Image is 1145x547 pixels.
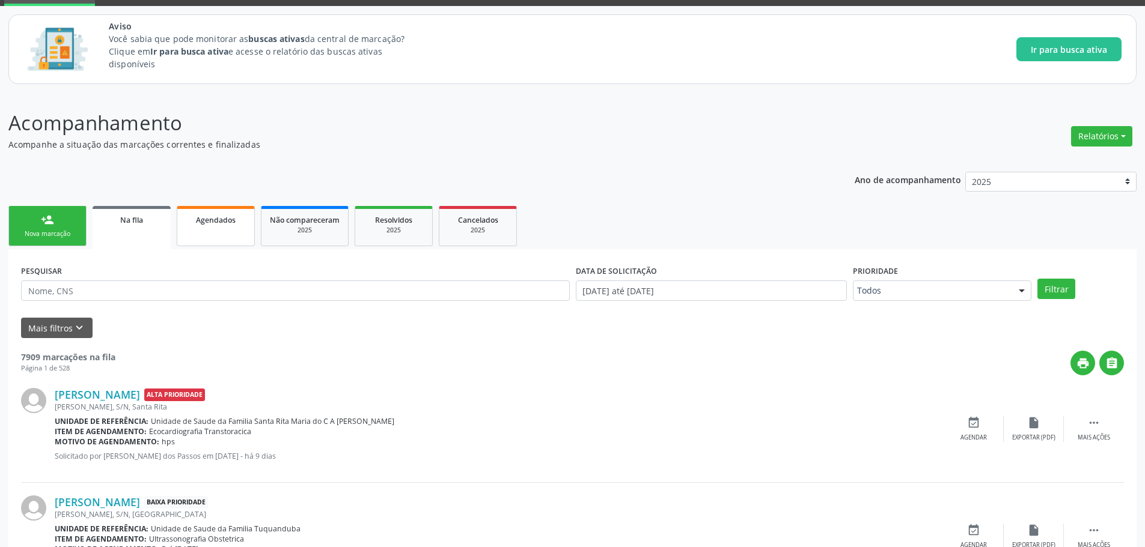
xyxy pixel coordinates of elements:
[23,22,92,76] img: Imagem de CalloutCard
[270,226,340,235] div: 2025
[1070,351,1095,375] button: print
[967,524,980,537] i: event_available
[1027,416,1040,429] i: insert_drive_file
[17,229,78,238] div: Nova marcação
[1016,37,1122,61] button: Ir para busca ativa
[109,20,427,32] span: Aviso
[151,524,301,534] span: Unidade de Saude da Familia Tuquanduba
[8,108,798,138] p: Acompanhamento
[144,388,205,401] span: Alta Prioridade
[960,434,987,442] div: Agendar
[1099,351,1124,375] button: 
[1031,43,1107,56] span: Ir para busca ativa
[149,426,251,437] span: Ecocardiografia Transtoracica
[21,351,115,363] strong: 7909 marcações na fila
[576,262,657,280] label: DATA DE SOLICITAÇÃO
[576,280,847,301] input: Selecione um intervalo
[8,138,798,151] p: Acompanhe a situação das marcações correntes e finalizadas
[120,215,143,225] span: Na fila
[55,437,159,447] b: Motivo de agendamento:
[1012,434,1055,442] div: Exportar (PDF)
[855,172,961,187] p: Ano de acompanhamento
[151,416,394,426] span: Unidade de Saude da Familia Santa Rita Maria do C A [PERSON_NAME]
[55,495,140,509] a: [PERSON_NAME]
[55,524,148,534] b: Unidade de referência:
[458,215,498,225] span: Cancelados
[21,363,115,373] div: Página 1 de 528
[1078,434,1110,442] div: Mais ações
[21,262,62,280] label: PESQUISAR
[270,215,340,225] span: Não compareceram
[162,437,175,447] span: hps
[196,215,236,225] span: Agendados
[55,402,944,412] div: [PERSON_NAME], S/N, Santa Rita
[1071,126,1132,147] button: Relatórios
[41,213,54,226] div: person_add
[144,496,208,509] span: Baixa Prioridade
[1087,416,1101,429] i: 
[1037,279,1075,299] button: Filtrar
[857,285,1007,297] span: Todos
[55,426,147,437] b: Item de agendamento:
[1105,357,1119,370] i: 
[21,318,93,339] button: Mais filtroskeyboard_arrow_down
[248,33,304,44] strong: buscas ativas
[21,280,570,301] input: Nome, CNS
[73,321,86,334] i: keyboard_arrow_down
[967,416,980,429] i: event_available
[1076,357,1090,370] i: print
[55,388,140,401] a: [PERSON_NAME]
[1087,524,1101,537] i: 
[21,388,46,413] img: img
[1027,524,1040,537] i: insert_drive_file
[448,226,508,235] div: 2025
[55,534,147,544] b: Item de agendamento:
[364,226,424,235] div: 2025
[55,509,944,519] div: [PERSON_NAME], S/N, [GEOGRAPHIC_DATA]
[150,46,228,57] strong: Ir para busca ativa
[375,215,412,225] span: Resolvidos
[853,262,898,280] label: Prioridade
[55,416,148,426] b: Unidade de referência:
[109,32,427,70] p: Você sabia que pode monitorar as da central de marcação? Clique em e acesse o relatório das busca...
[149,534,244,544] span: Ultrassonografia Obstetrica
[55,451,944,461] p: Solicitado por [PERSON_NAME] dos Passos em [DATE] - há 9 dias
